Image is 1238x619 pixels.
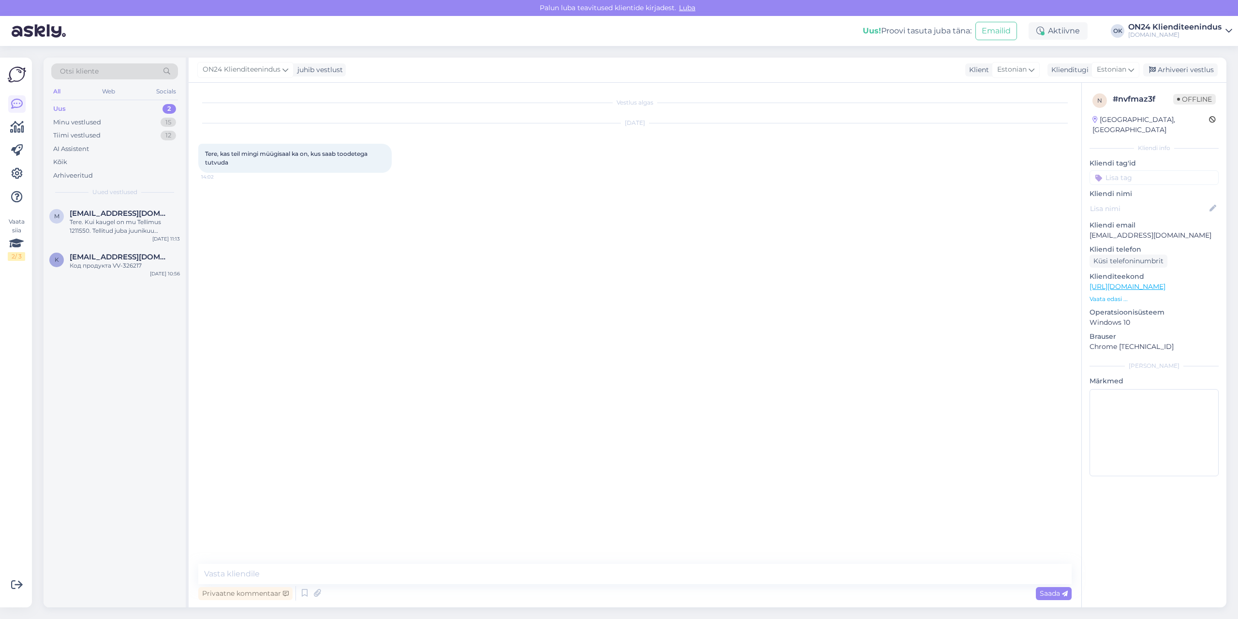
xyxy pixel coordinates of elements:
div: 12 [161,131,176,140]
p: Kliendi email [1090,220,1219,230]
div: Vestlus algas [198,98,1072,107]
div: [DOMAIN_NAME] [1128,31,1222,39]
div: [DATE] [198,119,1072,127]
p: Vaata edasi ... [1090,295,1219,303]
p: Kliendi tag'id [1090,158,1219,168]
div: Proovi tasuta juba täna: [863,25,972,37]
span: 14:02 [201,173,237,181]
span: Uued vestlused [92,188,137,196]
div: [DATE] 10:56 [150,270,180,277]
p: Chrome [TECHNICAL_ID] [1090,342,1219,352]
span: mgruuse@gmail.com [70,209,170,218]
div: Privaatne kommentaar [198,587,293,600]
div: Uus [53,104,66,114]
div: Klienditugi [1047,65,1089,75]
div: Kliendi info [1090,144,1219,152]
div: AI Assistent [53,144,89,154]
span: Luba [676,3,698,12]
div: ON24 Klienditeenindus [1128,23,1222,31]
div: # nvfmaz3f [1113,93,1173,105]
span: ON24 Klienditeenindus [203,64,280,75]
div: Aktiivne [1029,22,1088,40]
div: Tiimi vestlused [53,131,101,140]
img: Askly Logo [8,65,26,84]
div: Tere. Kui kaugel on mu Tellimus 1211550. Tellitud juba juunikuu [PERSON_NAME] [70,218,180,235]
p: Klienditeekond [1090,272,1219,282]
div: Minu vestlused [53,118,101,127]
div: Web [100,85,117,98]
span: Tere, kas teil mingi müügisaal ka on, kus saab toodetega tutvuda [205,150,369,166]
a: ON24 Klienditeenindus[DOMAIN_NAME] [1128,23,1232,39]
div: 2 [162,104,176,114]
span: keti2001@mail.ru [70,253,170,261]
span: k [55,256,59,263]
p: Brauser [1090,332,1219,342]
div: [GEOGRAPHIC_DATA], [GEOGRAPHIC_DATA] [1092,115,1209,135]
span: n [1097,97,1102,104]
input: Lisa nimi [1090,203,1208,214]
div: Klient [965,65,989,75]
div: Arhiveeritud [53,171,93,181]
div: 2 / 3 [8,252,25,261]
div: Код продукта VV-326217 [70,261,180,270]
span: m [54,212,59,220]
a: [URL][DOMAIN_NAME] [1090,282,1165,291]
span: Offline [1173,94,1216,105]
span: Saada [1040,589,1068,598]
p: Kliendi telefon [1090,244,1219,255]
p: Kliendi nimi [1090,189,1219,199]
div: Arhiveeri vestlus [1143,63,1218,76]
p: Windows 10 [1090,317,1219,328]
p: Märkmed [1090,376,1219,386]
p: Operatsioonisüsteem [1090,307,1219,317]
span: Estonian [997,64,1027,75]
div: Vaata siia [8,217,25,261]
b: Uus! [863,26,881,35]
div: [PERSON_NAME] [1090,362,1219,370]
p: [EMAIL_ADDRESS][DOMAIN_NAME] [1090,230,1219,241]
div: [DATE] 11:13 [152,235,180,242]
button: Emailid [975,22,1017,40]
input: Lisa tag [1090,170,1219,185]
span: Otsi kliente [60,66,99,76]
div: Socials [154,85,178,98]
div: Küsi telefoninumbrit [1090,255,1167,268]
span: Estonian [1097,64,1126,75]
div: OK [1111,24,1124,38]
div: 15 [161,118,176,127]
div: juhib vestlust [294,65,343,75]
div: All [51,85,62,98]
div: Kõik [53,157,67,167]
